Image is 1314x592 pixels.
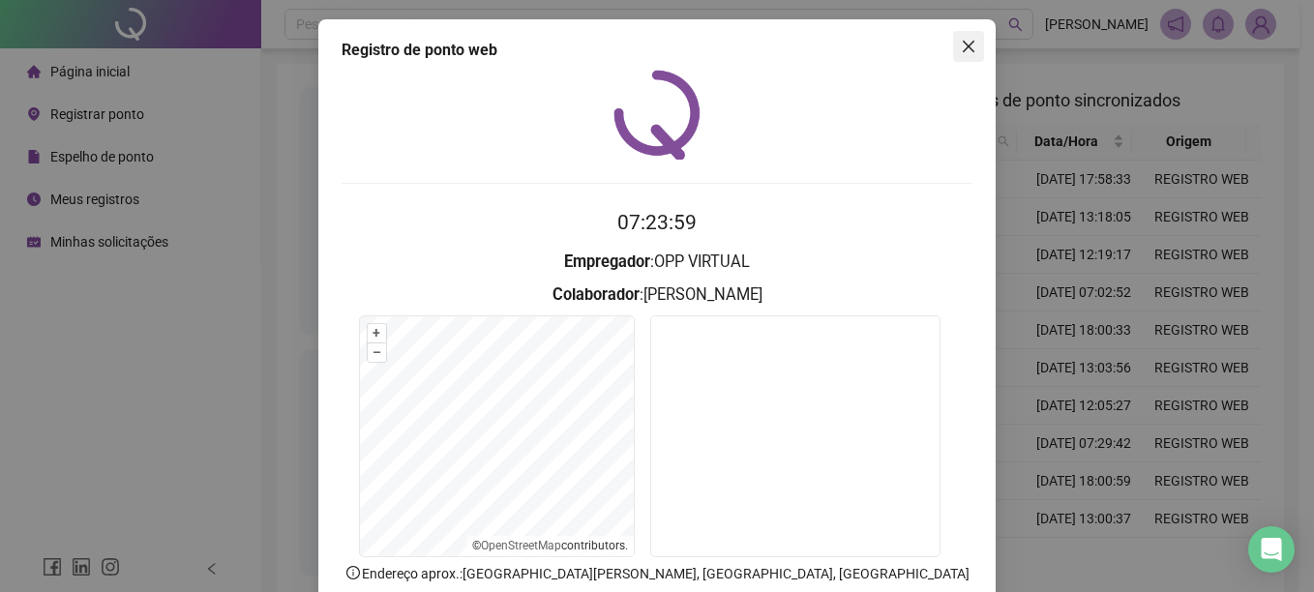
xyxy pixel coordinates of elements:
[342,282,972,308] h3: : [PERSON_NAME]
[1248,526,1295,573] div: Open Intercom Messenger
[617,211,697,234] time: 07:23:59
[552,285,640,304] strong: Colaborador
[953,31,984,62] button: Close
[342,39,972,62] div: Registro de ponto web
[961,39,976,54] span: close
[613,70,701,160] img: QRPoint
[342,250,972,275] h3: : OPP VIRTUAL
[344,564,362,581] span: info-circle
[368,324,386,342] button: +
[564,252,650,271] strong: Empregador
[481,539,561,552] a: OpenStreetMap
[472,539,628,552] li: © contributors.
[368,343,386,362] button: –
[342,563,972,584] p: Endereço aprox. : [GEOGRAPHIC_DATA][PERSON_NAME], [GEOGRAPHIC_DATA], [GEOGRAPHIC_DATA]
